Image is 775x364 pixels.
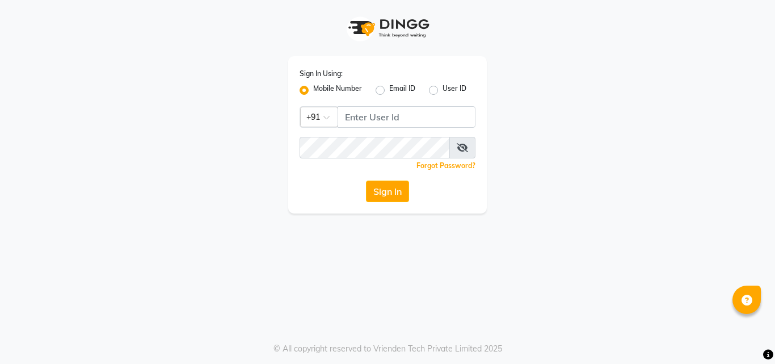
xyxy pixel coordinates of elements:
[443,83,466,97] label: User ID
[300,69,343,79] label: Sign In Using:
[366,181,409,202] button: Sign In
[338,106,475,128] input: Username
[342,11,433,45] img: logo1.svg
[416,161,475,170] a: Forgot Password?
[389,83,415,97] label: Email ID
[313,83,362,97] label: Mobile Number
[300,137,450,158] input: Username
